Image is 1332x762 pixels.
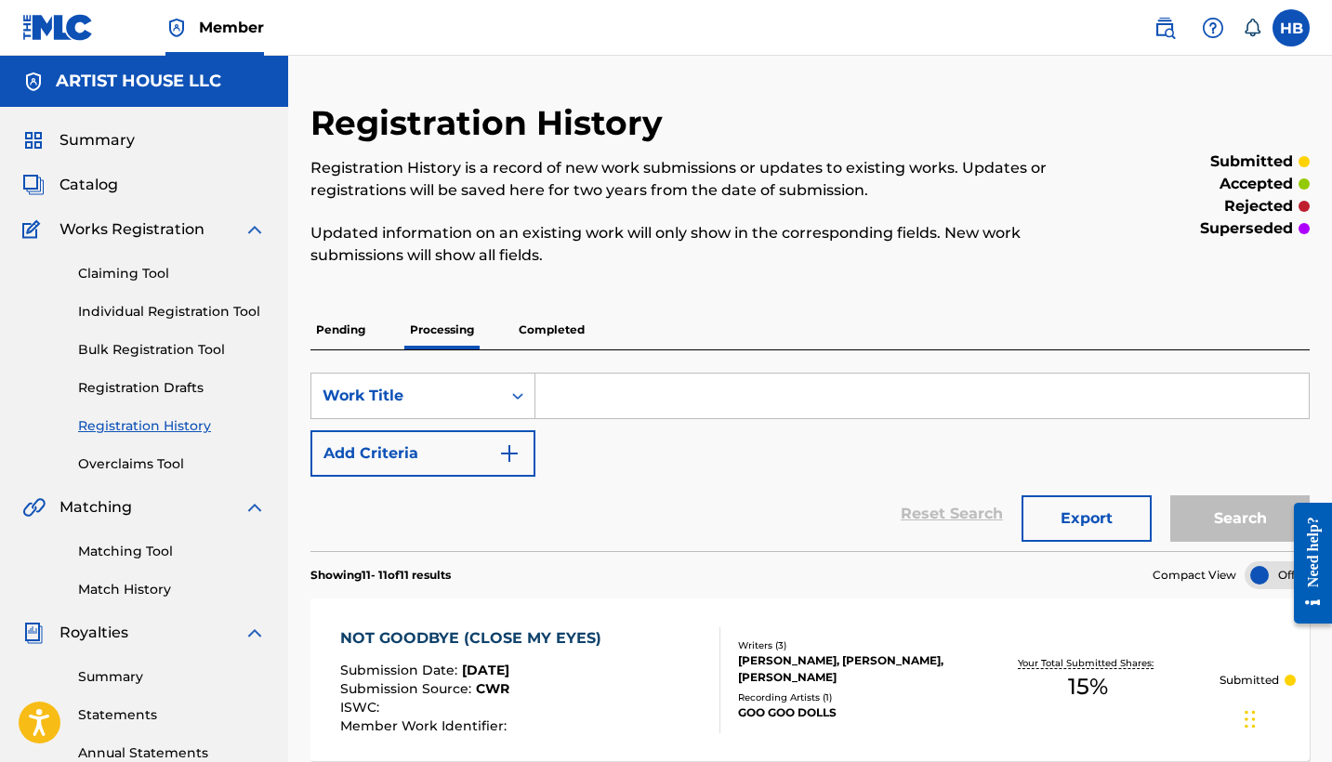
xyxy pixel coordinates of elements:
img: expand [244,622,266,644]
a: Registration History [78,416,266,436]
div: Help [1194,9,1232,46]
span: Member Work Identifier : [340,717,511,734]
span: Submission Source : [340,680,476,697]
p: Processing [404,310,480,349]
span: Summary [59,129,135,151]
a: CatalogCatalog [22,174,118,196]
div: NOT GOODBYE (CLOSE MY EYES) [340,627,611,650]
iframe: Resource Center [1280,487,1332,640]
span: ISWC : [340,699,384,716]
div: User Menu [1273,9,1310,46]
a: Statements [78,705,266,725]
img: help [1202,17,1224,39]
a: NOT GOODBYE (CLOSE MY EYES)Submission Date:[DATE]Submission Source:CWRISWC:Member Work Identifier... [310,598,1310,761]
img: Accounts [22,71,45,93]
img: expand [244,218,266,241]
img: Catalog [22,174,45,196]
div: Writers ( 3 ) [738,638,957,652]
h5: ARTIST HOUSE LLC [56,71,221,92]
img: Summary [22,129,45,151]
p: Submitted [1220,672,1279,689]
img: Top Rightsholder [165,17,188,39]
form: Search Form [310,373,1310,551]
p: Showing 11 - 11 of 11 results [310,567,451,584]
p: accepted [1220,173,1293,195]
span: CWR [476,680,509,697]
div: Recording Artists ( 1 ) [738,690,957,704]
p: superseded [1200,217,1293,240]
div: Drag [1245,691,1256,747]
img: search [1154,17,1176,39]
span: Works Registration [59,218,204,241]
img: Works Registration [22,218,46,241]
iframe: Chat Widget [1239,673,1332,762]
p: Pending [310,310,371,349]
span: Royalties [59,622,128,644]
div: GOO GOO DOLLS [738,704,957,721]
img: MLC Logo [22,14,94,41]
h2: Registration History [310,102,672,144]
button: Add Criteria [310,430,535,477]
a: Summary [78,667,266,687]
span: Catalog [59,174,118,196]
span: Matching [59,496,132,519]
a: Public Search [1146,9,1183,46]
div: [PERSON_NAME], [PERSON_NAME], [PERSON_NAME] [738,652,957,686]
div: Work Title [323,385,490,407]
span: Member [199,17,264,38]
a: SummarySummary [22,129,135,151]
p: submitted [1210,151,1293,173]
span: Submission Date : [340,662,462,678]
p: Updated information on an existing work will only show in the corresponding fields. New work subm... [310,222,1080,267]
span: Compact View [1153,567,1236,584]
img: expand [244,496,266,519]
img: 9d2ae6d4665cec9f34b9.svg [498,442,521,465]
div: Notifications [1243,19,1261,37]
p: Registration History is a record of new work submissions or updates to existing works. Updates or... [310,157,1080,202]
p: Completed [513,310,590,349]
img: Matching [22,496,46,519]
button: Export [1022,495,1152,542]
a: Match History [78,580,266,599]
a: Bulk Registration Tool [78,340,266,360]
p: rejected [1224,195,1293,217]
a: Overclaims Tool [78,454,266,474]
img: Royalties [22,622,45,644]
span: [DATE] [462,662,509,678]
span: 15 % [1068,670,1108,703]
a: Individual Registration Tool [78,302,266,322]
a: Registration Drafts [78,378,266,398]
a: Claiming Tool [78,264,266,283]
p: Your Total Submitted Shares: [1018,656,1158,670]
a: Matching Tool [78,542,266,561]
